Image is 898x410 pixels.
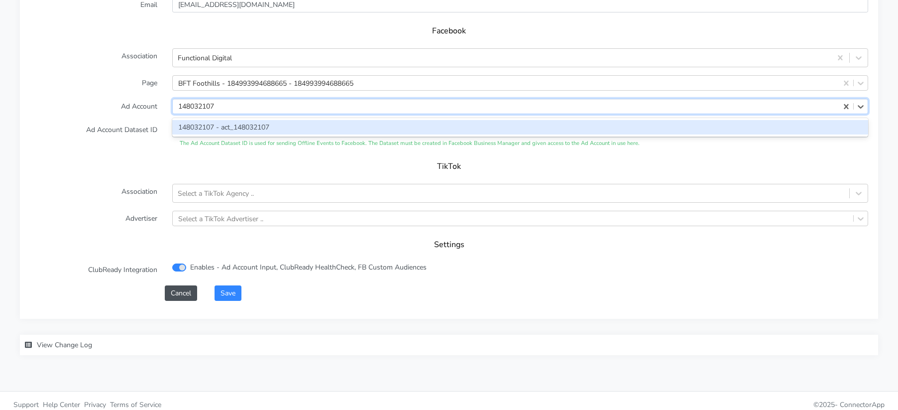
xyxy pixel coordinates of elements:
[840,400,885,410] span: ConnectorApp
[40,240,858,250] h5: Settings
[215,285,241,301] button: Save
[22,262,165,277] label: ClubReady Integration
[178,213,263,224] div: Select a TikTok Advertiser ..
[22,48,165,67] label: Association
[178,188,254,199] div: Select a TikTok Agency ..
[40,162,858,171] h5: TikTok
[22,184,165,203] label: Association
[178,78,353,88] div: BFT Foothills - 184993994688665 - 184993994688665
[456,400,885,410] p: © 2025 -
[22,122,165,148] label: Ad Account Dataset ID
[43,400,80,410] span: Help Center
[37,340,92,350] span: View Change Log
[22,211,165,226] label: Advertiser
[172,120,868,135] div: 148032107 - act_148032107
[13,400,39,410] span: Support
[165,285,197,301] button: Cancel
[22,75,165,91] label: Page
[110,400,161,410] span: Terms of Service
[22,99,165,114] label: Ad Account
[178,53,232,63] div: Functional Digital
[190,262,427,273] label: Enables - Ad Account Input, ClubReady HealthCheck, FB Custom Audiences
[40,26,858,36] h5: Facebook
[172,139,868,148] div: The Ad Account Dataset ID is used for sending Offline Events to Facebook. The Dataset must be cre...
[84,400,106,410] span: Privacy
